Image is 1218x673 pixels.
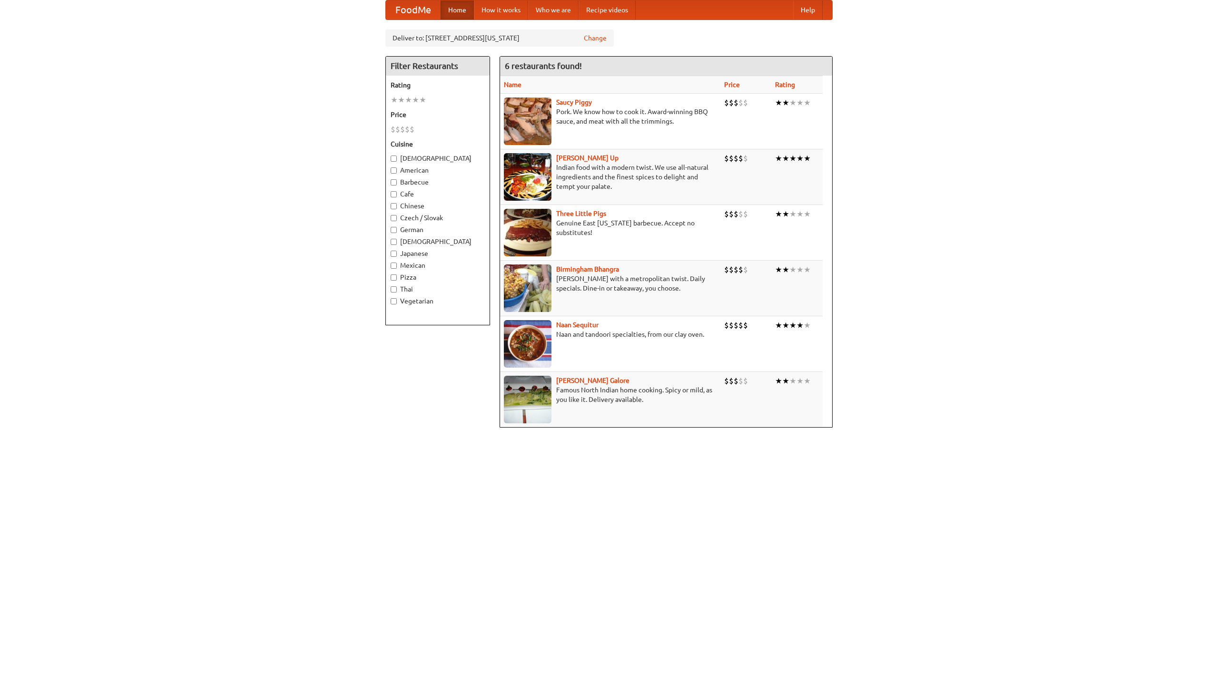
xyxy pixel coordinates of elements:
[796,320,804,331] li: ★
[796,98,804,108] li: ★
[782,376,789,386] li: ★
[743,153,748,164] li: $
[391,139,485,149] h5: Cuisine
[796,209,804,219] li: ★
[804,320,811,331] li: ★
[504,376,551,423] img: currygalore.jpg
[738,320,743,331] li: $
[391,201,485,211] label: Chinese
[504,153,551,201] img: curryup.jpg
[386,57,490,76] h4: Filter Restaurants
[789,153,796,164] li: ★
[724,153,729,164] li: $
[391,167,397,174] input: American
[391,296,485,306] label: Vegetarian
[391,284,485,294] label: Thai
[391,249,485,258] label: Japanese
[804,153,811,164] li: ★
[724,264,729,275] li: $
[738,98,743,108] li: $
[782,153,789,164] li: ★
[505,61,582,70] ng-pluralize: 6 restaurants found!
[782,320,789,331] li: ★
[391,203,397,209] input: Chinese
[398,95,405,105] li: ★
[804,209,811,219] li: ★
[743,264,748,275] li: $
[724,209,729,219] li: $
[556,154,619,162] a: [PERSON_NAME] Up
[405,95,412,105] li: ★
[556,321,599,329] a: Naan Sequitur
[734,376,738,386] li: $
[734,264,738,275] li: $
[743,209,748,219] li: $
[796,153,804,164] li: ★
[775,376,782,386] li: ★
[504,330,717,339] p: Naan and tandoori specialties, from our clay oven.
[796,264,804,275] li: ★
[729,320,734,331] li: $
[391,189,485,199] label: Cafe
[391,251,397,257] input: Japanese
[391,80,485,90] h5: Rating
[391,274,397,281] input: Pizza
[724,320,729,331] li: $
[738,376,743,386] li: $
[504,274,717,293] p: [PERSON_NAME] with a metropolitan twist. Daily specials. Dine-in or takeaway, you choose.
[391,227,397,233] input: German
[729,209,734,219] li: $
[804,264,811,275] li: ★
[775,153,782,164] li: ★
[391,124,395,135] li: $
[386,0,441,20] a: FoodMe
[584,33,607,43] a: Change
[743,98,748,108] li: $
[796,376,804,386] li: ★
[391,286,397,293] input: Thai
[528,0,579,20] a: Who we are
[734,98,738,108] li: $
[504,320,551,368] img: naansequitur.jpg
[391,156,397,162] input: [DEMOGRAPHIC_DATA]
[789,209,796,219] li: ★
[504,385,717,404] p: Famous North Indian home cooking. Spicy or mild, as you like it. Delivery available.
[391,166,485,175] label: American
[391,95,398,105] li: ★
[775,81,795,88] a: Rating
[734,209,738,219] li: $
[391,263,397,269] input: Mexican
[391,191,397,197] input: Cafe
[775,209,782,219] li: ★
[391,110,485,119] h5: Price
[782,98,789,108] li: ★
[391,261,485,270] label: Mexican
[556,210,606,217] a: Three Little Pigs
[729,376,734,386] li: $
[391,213,485,223] label: Czech / Slovak
[391,154,485,163] label: [DEMOGRAPHIC_DATA]
[782,209,789,219] li: ★
[504,218,717,237] p: Genuine East [US_STATE] barbecue. Accept no substitutes!
[504,107,717,126] p: Pork. We know how to cook it. Award-winning BBQ sauce, and meat with all the trimmings.
[804,98,811,108] li: ★
[391,239,397,245] input: [DEMOGRAPHIC_DATA]
[400,124,405,135] li: $
[775,98,782,108] li: ★
[782,264,789,275] li: ★
[729,264,734,275] li: $
[789,320,796,331] li: ★
[775,320,782,331] li: ★
[441,0,474,20] a: Home
[738,153,743,164] li: $
[504,163,717,191] p: Indian food with a modern twist. We use all-natural ingredients and the finest spices to delight ...
[775,264,782,275] li: ★
[405,124,410,135] li: $
[738,209,743,219] li: $
[556,98,592,106] a: Saucy Piggy
[729,153,734,164] li: $
[579,0,636,20] a: Recipe videos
